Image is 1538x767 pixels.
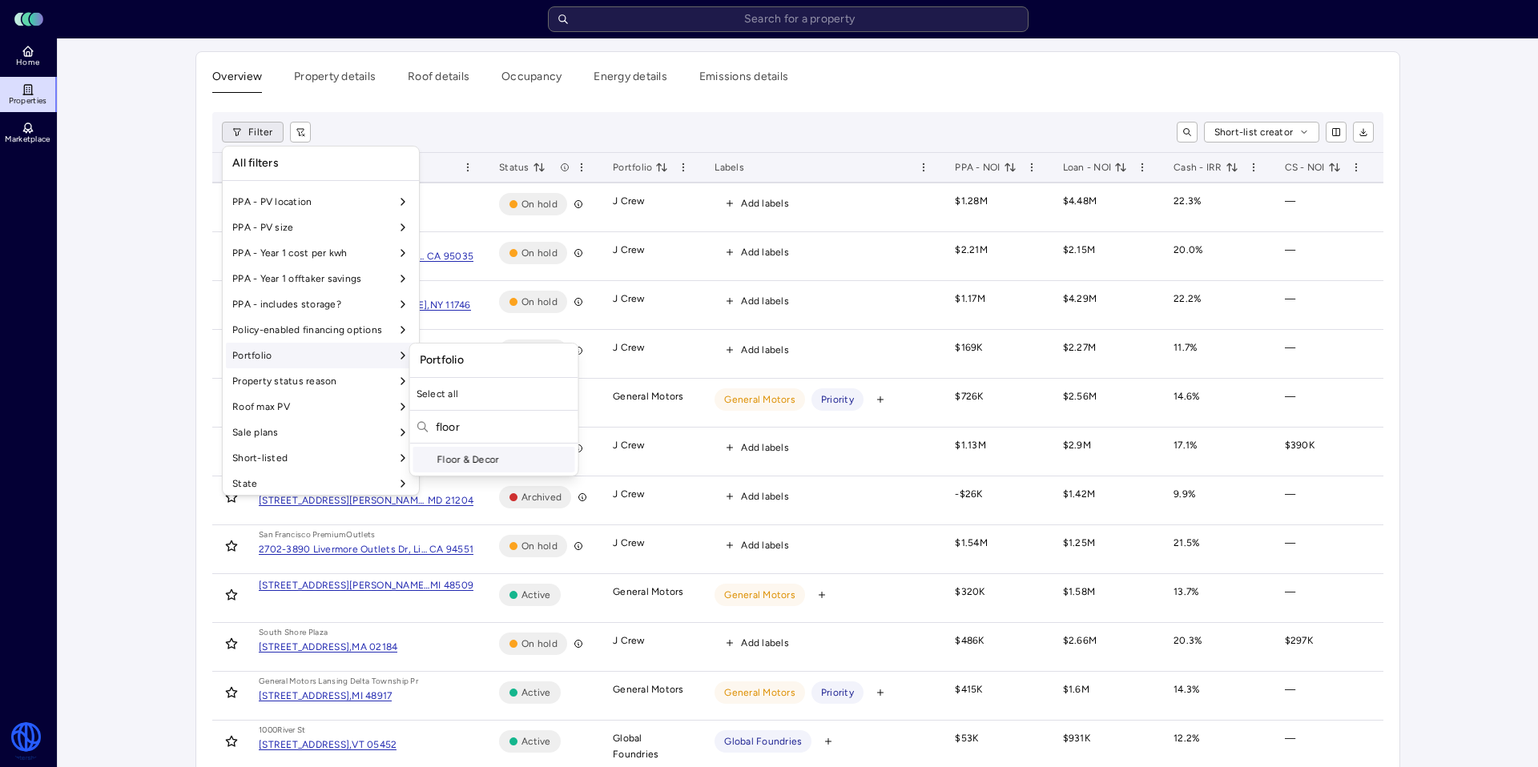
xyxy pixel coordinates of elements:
div: PPA - Year 1 offtaker savings [226,266,416,291]
div: PPA - Year 1 cost per kwh [226,240,416,266]
div: Roof max PV [226,394,416,420]
div: Portfolio [413,347,575,374]
div: Short-listed [226,445,416,471]
div: State [226,471,416,496]
div: Sale plans [226,420,416,445]
div: Suggestions [410,447,578,472]
div: PPA - includes storage? [226,291,416,317]
div: All filters [226,150,416,177]
div: Property status reason [226,368,416,394]
div: Policy-enabled financing options [226,317,416,343]
div: Portfolio [226,343,416,368]
div: Floor & Decor [413,447,575,472]
div: PPA - PV location [226,189,416,215]
div: PPA - PV size [226,215,416,240]
div: Select all [410,381,578,407]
